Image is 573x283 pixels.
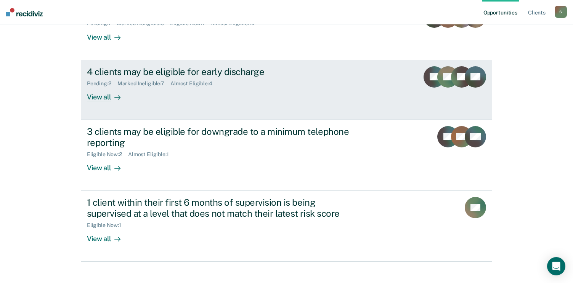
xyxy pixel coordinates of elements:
div: Eligible Now : 2 [87,151,128,158]
div: View all [87,157,130,172]
div: Marked Ineligible : 7 [117,80,170,87]
a: 1 client within their first 6 months of supervision is being supervised at a level that does not ... [81,191,492,262]
div: View all [87,228,130,243]
div: 3 clients may be eligible for downgrade to a minimum telephone reporting [87,126,355,148]
div: View all [87,27,130,42]
a: 4 clients may be eligible for early dischargePending:2Marked Ineligible:7Almost Eligible:4View all [81,60,492,120]
div: 4 clients may be eligible for early discharge [87,66,355,77]
button: S [555,6,567,18]
div: Eligible Now : 1 [87,222,127,229]
div: Almost Eligible : 1 [128,151,175,158]
div: 1 client within their first 6 months of supervision is being supervised at a level that does not ... [87,197,355,219]
div: View all [87,86,130,101]
img: Recidiviz [6,8,43,16]
a: 3 clients may be eligible for downgrade to a minimum telephone reportingEligible Now:2Almost Elig... [81,120,492,191]
div: Open Intercom Messenger [547,257,565,275]
div: Almost Eligible : 4 [170,80,218,87]
div: Pending : 2 [87,80,117,87]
